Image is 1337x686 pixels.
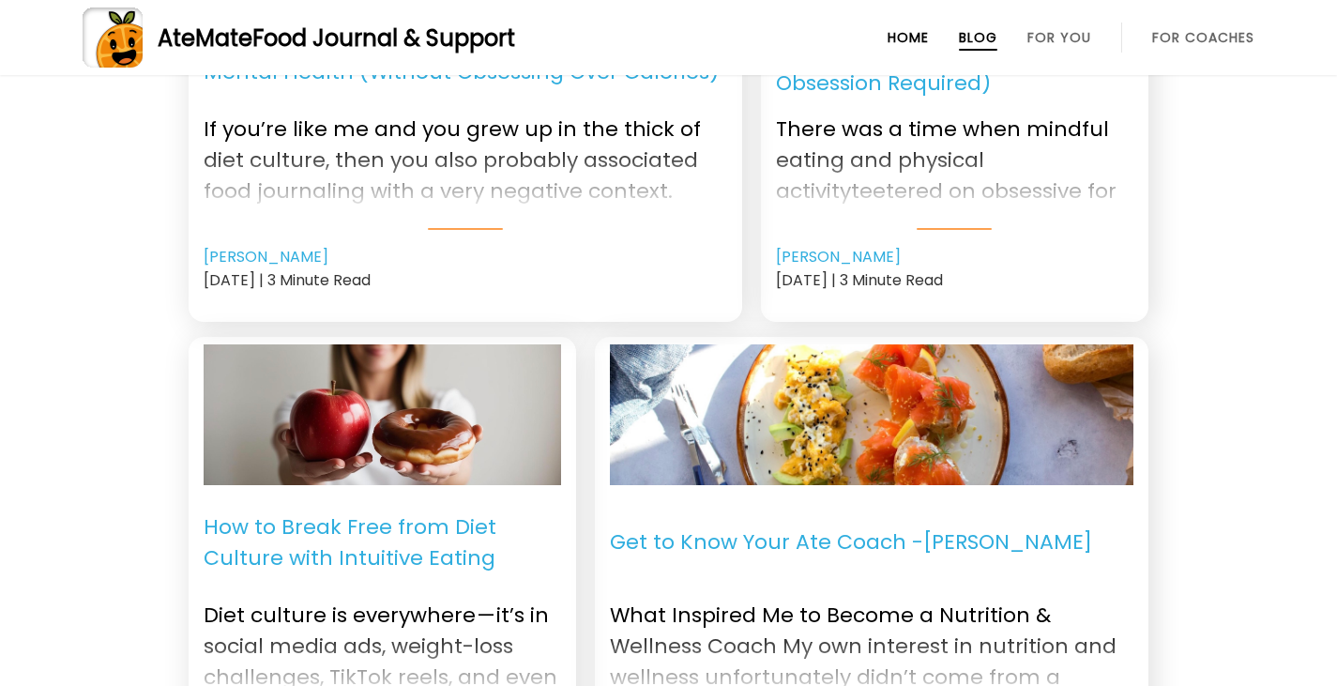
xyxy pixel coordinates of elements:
img: Diet Culture Intuitive Eating. Image: Canva AI [204,314,561,514]
div: AteMate [143,22,515,54]
a: How Mindful Food Journaling Can Improve Your Mental Health (Without Obsessing Over Calories) If y... [204,14,727,230]
a: Home [888,30,929,45]
p: If you’re like me and you grew up in the thick of diet culture, then you also probably associated... [204,99,727,204]
p: How to Break Free from Diet Culture with Intuitive Eating [204,500,561,585]
a: [PERSON_NAME] [776,246,901,268]
a: Blog [959,30,997,45]
span: Food Journal & Support [252,23,515,53]
div: [DATE] | 3 Minute Read [204,268,727,292]
a: The Real Way to Find Balance in Eating and Exercise (No Obsession Required) There was a time when... [776,6,1133,230]
a: For Coaches [1152,30,1254,45]
p: There was a time when mindful eating and physical activityteetered on obsessive for me. It was a ... [776,99,1133,204]
a: AteMateFood Journal & Support [83,8,1254,68]
a: Diet Culture Intuitive Eating. Image: Canva AI [204,344,561,485]
a: [PERSON_NAME] [204,246,328,268]
a: Stacy Yates. Image: Pexels - Kübra Doğu [610,344,1133,485]
p: Get to Know Your Ate Coach -[PERSON_NAME] [610,500,1092,585]
a: For You [1027,30,1091,45]
img: Stacy Yates. Image: Pexels - Kübra Doğu [610,241,1133,587]
div: [DATE] | 3 Minute Read [776,268,1133,292]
